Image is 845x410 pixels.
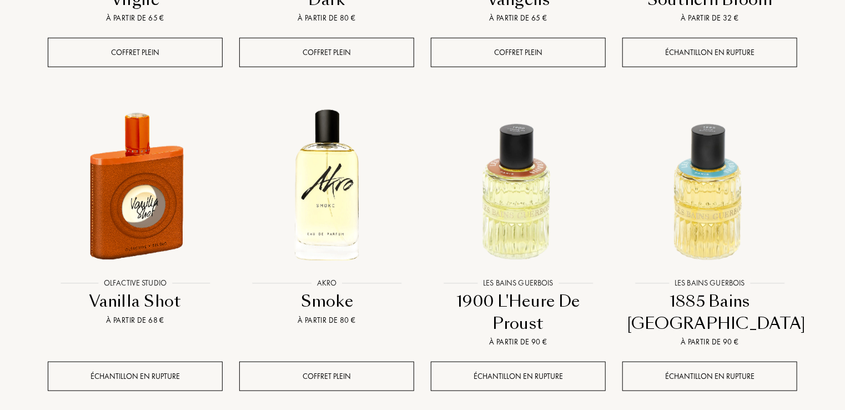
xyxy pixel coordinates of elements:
div: À partir de 68 € [52,314,218,326]
div: Coffret plein [48,38,223,67]
div: À partir de 65 € [435,12,601,24]
div: Échantillon en rupture [622,362,797,391]
div: À partir de 90 € [435,336,601,348]
div: Échantillon en rupture [48,362,223,391]
img: Smoke Akro [240,99,413,272]
a: 1885 Bains Sulfureux Les Bains GuerboisLes Bains Guerbois1885 Bains [GEOGRAPHIC_DATA]À partir de ... [622,87,797,362]
img: 1900 L'Heure De Proust Les Bains Guerbois [432,99,605,272]
a: 1900 L'Heure De Proust Les Bains GuerboisLes Bains Guerbois1900 L'Heure De ProustÀ partir de 90 € [431,87,606,362]
div: Coffret plein [239,38,414,67]
img: 1885 Bains Sulfureux Les Bains Guerbois [623,99,796,272]
a: Vanilla Shot Olfactive StudioOlfactive StudioVanilla ShotÀ partir de 68 € [48,87,223,340]
img: Vanilla Shot Olfactive Studio [49,99,222,272]
div: 1900 L'Heure De Proust [435,291,601,334]
div: À partir de 90 € [627,336,793,348]
div: À partir de 80 € [244,12,410,24]
div: À partir de 80 € [244,314,410,326]
div: Coffret plein [239,362,414,391]
div: Échantillon en rupture [622,38,797,67]
div: Échantillon en rupture [431,362,606,391]
a: Smoke AkroAkroSmokeÀ partir de 80 € [239,87,414,340]
div: À partir de 65 € [52,12,218,24]
div: 1885 Bains [GEOGRAPHIC_DATA] [627,291,793,334]
div: Coffret plein [431,38,606,67]
div: À partir de 32 € [627,12,793,24]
